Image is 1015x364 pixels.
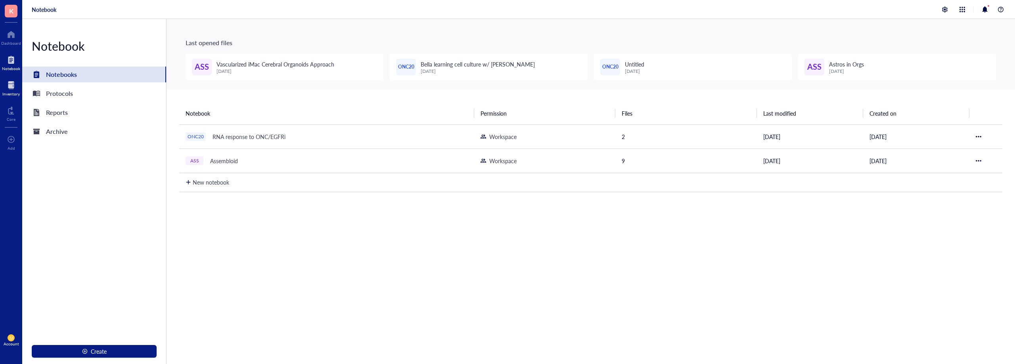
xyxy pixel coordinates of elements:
[489,132,517,141] div: Workspace
[615,149,757,173] td: 9
[625,60,644,68] span: Untitled
[179,102,474,124] th: Notebook
[2,79,20,96] a: Inventory
[32,345,157,358] button: Create
[22,38,166,54] div: Notebook
[22,105,166,120] a: Reports
[829,60,864,68] span: Astros in Orgs
[209,131,289,142] div: RNA response to ONC/EGFRi
[2,66,20,71] div: Notebook
[216,60,334,68] span: Vascularized iMac Cerebral Organoids Approach
[7,104,15,122] a: Core
[216,69,334,74] div: [DATE]
[22,86,166,101] a: Protocols
[32,6,56,13] a: Notebook
[9,6,13,16] span: K
[7,117,15,122] div: Core
[863,124,969,149] td: [DATE]
[757,102,863,124] th: Last modified
[615,102,757,124] th: Files
[22,124,166,139] a: Archive
[22,67,166,82] a: Notebooks
[46,88,73,99] div: Protocols
[757,124,863,149] td: [DATE]
[46,69,77,80] div: Notebooks
[195,61,209,73] span: ASS
[625,69,644,74] div: [DATE]
[4,341,19,346] div: Account
[489,156,517,165] div: Workspace
[1,28,21,46] a: Dashboard
[1,41,21,46] div: Dashboard
[207,155,241,166] div: Assembloid
[10,335,13,340] span: SJ
[398,63,414,71] span: ONC20
[91,348,107,354] span: Create
[46,107,68,118] div: Reports
[8,146,15,151] div: Add
[421,60,535,68] span: Bella learning cell culture w/ [PERSON_NAME]
[193,178,229,187] div: New notebook
[807,61,822,73] span: ASS
[757,149,863,173] td: [DATE]
[2,53,20,71] a: Notebook
[186,38,996,48] div: Last opened files
[863,149,969,173] td: [DATE]
[2,91,20,96] div: Inventory
[863,102,969,124] th: Created on
[615,124,757,149] td: 2
[46,126,68,137] div: Archive
[602,63,619,71] span: ONC20
[421,69,535,74] div: [DATE]
[474,102,616,124] th: Permission
[829,69,864,74] div: [DATE]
